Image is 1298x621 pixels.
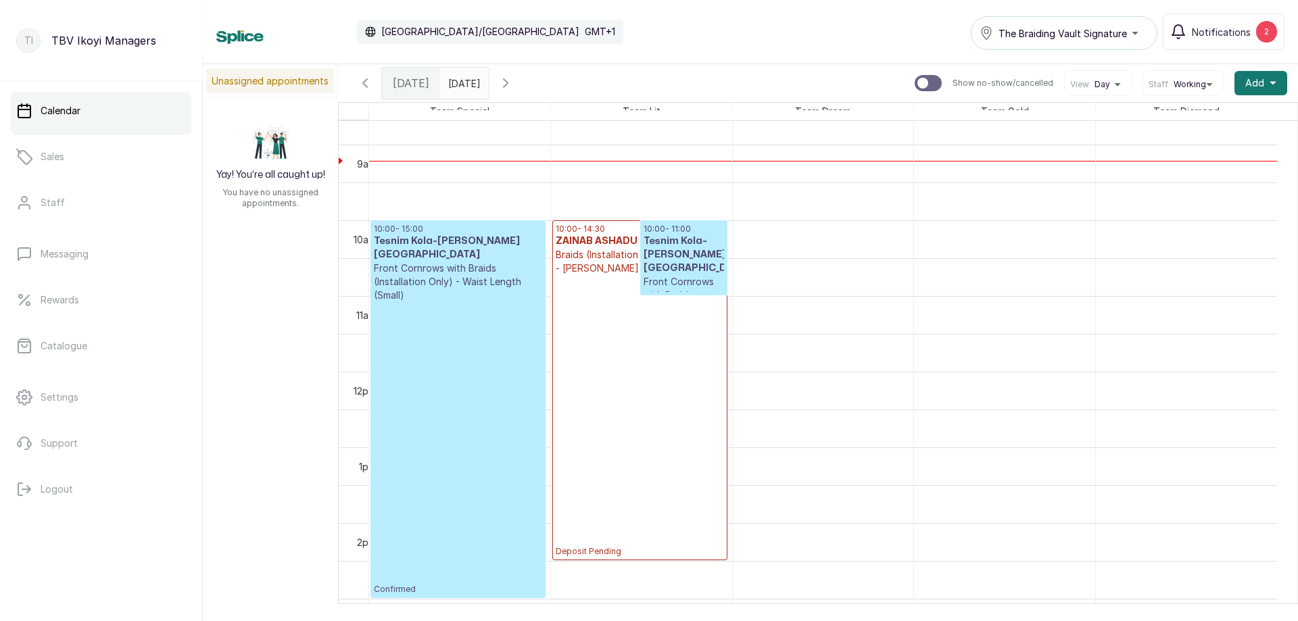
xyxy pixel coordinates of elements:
[11,327,191,365] a: Catalogue
[41,150,64,164] p: Sales
[206,69,334,93] p: Unassigned appointments
[374,302,542,595] p: Confirmed
[620,103,663,120] span: Team Lit
[374,224,542,234] p: 10:00 - 15:00
[427,103,492,120] span: Team Special
[585,25,615,39] p: GMT+1
[24,34,33,47] p: TI
[216,168,325,182] h2: Yay! You’re all caught up!
[211,187,330,209] p: You have no unassigned appointments.
[1256,21,1277,43] div: 2
[644,234,724,275] h3: Tesnim Kola-[PERSON_NAME][GEOGRAPHIC_DATA]
[354,308,379,322] div: 11am
[792,103,853,120] span: Team Dream
[556,275,724,557] p: Deposit Pending
[374,234,542,262] h3: Tesnim Kola-[PERSON_NAME][GEOGRAPHIC_DATA]
[11,424,191,462] a: Support
[1234,71,1287,95] button: Add
[41,339,87,353] p: Catalogue
[1070,79,1126,90] button: ViewDay
[41,391,78,404] p: Settings
[381,25,579,39] p: [GEOGRAPHIC_DATA]/[GEOGRAPHIC_DATA]
[354,157,379,171] div: 9am
[351,232,379,247] div: 10am
[11,184,191,222] a: Staff
[1245,76,1264,90] span: Add
[1174,79,1206,90] span: Working
[41,104,80,118] p: Calendar
[41,247,89,261] p: Messaging
[1149,79,1218,90] button: StaffWorking
[1149,79,1168,90] span: Staff
[953,78,1053,89] p: Show no-show/cancelled
[644,224,724,234] p: 10:00 - 11:00
[11,138,191,176] a: Sales
[41,437,78,450] p: Support
[51,32,156,49] p: TBV Ikoyi Managers
[11,378,191,416] a: Settings
[556,224,724,234] p: 10:00 - 14:30
[354,535,379,549] div: 2pm
[351,384,379,398] div: 12pm
[644,275,724,343] p: Front Cornrows with Braids (Installation Only) - Flip Fulani (Add on)
[1192,25,1251,39] span: Notifications
[41,293,79,307] p: Rewards
[356,459,379,474] div: 1pm
[11,281,191,319] a: Rewards
[393,75,429,91] span: [DATE]
[374,262,542,302] p: Front Cornrows with Braids (Installation Only) - Waist Length (Small)
[1070,79,1089,90] span: View
[978,103,1032,120] span: Team Gold
[382,68,440,99] div: [DATE]
[1163,14,1284,50] button: Notifications2
[1151,103,1222,120] span: Team Diamond
[11,235,191,273] a: Messaging
[556,248,724,275] p: Braids (Installation & Hair Wash Only) - [PERSON_NAME] (Small)
[41,196,65,209] p: Staff
[11,92,191,130] a: Calendar
[11,470,191,508] button: Logout
[1095,79,1110,90] span: Day
[971,16,1157,50] button: The Braiding Vault Signature
[41,482,73,496] p: Logout
[999,26,1127,41] span: The Braiding Vault Signature
[556,234,724,248] h3: ZAINAB ASHADU ASHADU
